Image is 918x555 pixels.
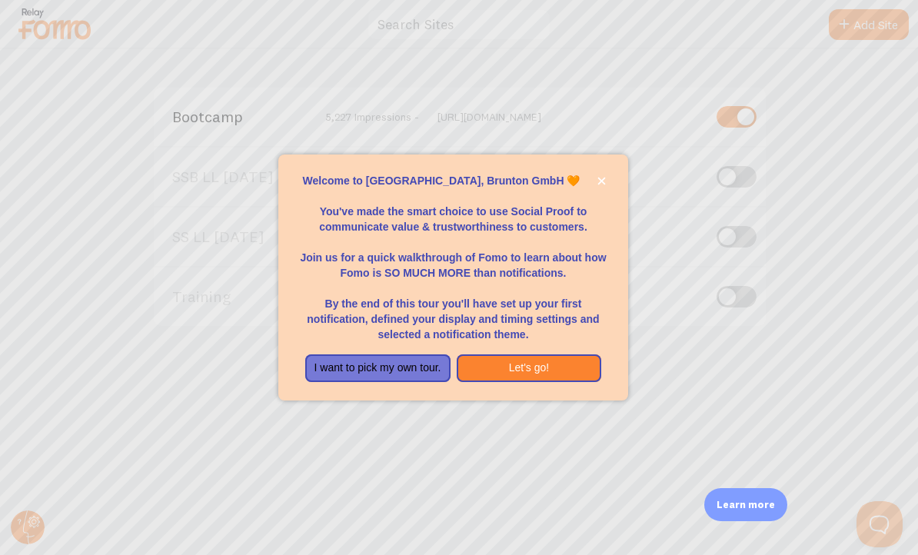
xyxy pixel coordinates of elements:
p: You've made the smart choice to use Social Proof to communicate value & trustworthiness to custom... [297,188,610,234]
p: Welcome to [GEOGRAPHIC_DATA], Brunton GmbH 🧡 [297,173,610,188]
button: I want to pick my own tour. [305,354,451,382]
p: Learn more [717,497,775,512]
p: Join us for a quick walkthrough of Fomo to learn about how Fomo is SO MUCH MORE than notifications. [297,234,610,281]
button: close, [594,173,610,189]
div: Learn more [704,488,787,521]
p: By the end of this tour you'll have set up your first notification, defined your display and timi... [297,281,610,342]
div: Welcome to Fomo, Brunton GmbH 🧡You&amp;#39;ve made the smart choice to use Social Proof to commun... [278,155,629,400]
button: Let's go! [457,354,602,382]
